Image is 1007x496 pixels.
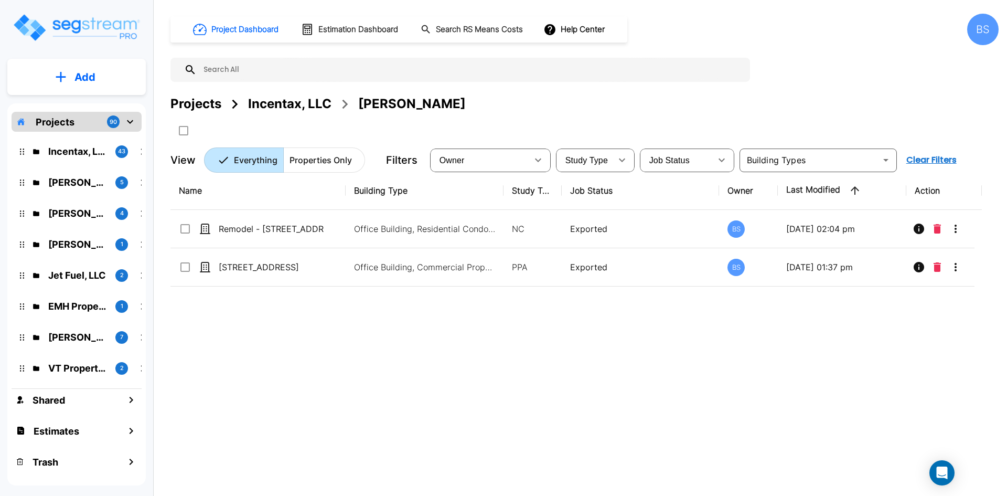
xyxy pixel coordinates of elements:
th: Owner [719,172,777,210]
p: 4 [120,209,124,218]
h1: Estimates [34,424,79,438]
p: NC [512,223,553,235]
button: Search RS Means Costs [416,19,529,40]
button: More-Options [945,218,966,239]
div: Select [558,145,612,175]
p: View [170,152,196,168]
p: 7 [120,333,123,342]
button: Info [908,218,929,239]
p: 1 [121,302,123,311]
th: Last Modified [778,172,906,210]
img: Logo [12,13,141,43]
div: Select [432,145,528,175]
span: Owner [440,156,465,165]
p: Everything [234,154,277,166]
h1: Shared [33,393,65,407]
p: 43 [118,147,125,156]
div: Open Intercom Messenger [929,460,955,486]
button: Clear Filters [902,150,961,171]
p: Ast, Isaiah [48,175,107,189]
button: Everything [204,147,284,173]
button: SelectAll [173,120,194,141]
input: Search All [197,58,745,82]
p: Projects [36,115,74,129]
p: Exported [570,261,711,273]
p: [STREET_ADDRESS] [219,261,324,273]
div: Select [642,145,711,175]
p: Properties Only [290,154,352,166]
span: Study Type [565,156,608,165]
h1: Project Dashboard [211,24,278,36]
button: Delete [929,257,945,278]
button: Help Center [541,19,609,39]
span: Job Status [649,156,690,165]
div: [PERSON_NAME] [358,94,466,113]
th: Building Type [346,172,504,210]
p: PPA [512,261,553,273]
p: [DATE] 01:37 pm [786,261,898,273]
p: Clark Investment Group [48,330,107,344]
button: Project Dashboard [189,18,284,41]
p: Jet Fuel, LLC [48,268,107,282]
th: Action [906,172,982,210]
p: Office Building, Commercial Property Site [354,261,496,273]
p: EMH Properties, LLC [48,299,107,313]
p: Office Building, Residential Condominium (Interior Only) (Short Term Residential Rental) [354,223,496,235]
h1: Search RS Means Costs [436,24,523,36]
p: 5 [120,178,124,187]
h1: Trash [33,455,58,469]
p: Incentax, LLC [48,144,107,159]
button: Open [879,153,893,167]
div: Platform [204,147,365,173]
th: Study Type [504,172,562,210]
button: Estimation Dashboard [297,18,404,40]
p: Murfin, Inc. [48,206,107,220]
p: 2 [120,364,124,373]
button: Info [908,257,929,278]
button: Properties Only [283,147,365,173]
input: Building Types [743,153,876,167]
p: Kyle & Barcleigh Lanadu [48,237,107,251]
button: Delete [929,218,945,239]
div: BS [727,220,745,238]
button: Add [7,62,146,92]
div: Projects [170,94,221,113]
button: More-Options [945,257,966,278]
div: BS [727,259,745,276]
p: [DATE] 02:04 pm [786,223,898,235]
div: BS [967,14,999,45]
p: Add [74,69,95,85]
p: Exported [570,223,711,235]
p: VT Properties, LLC [48,361,107,375]
h1: Estimation Dashboard [318,24,398,36]
p: Remodel - [STREET_ADDRESS] [219,223,324,235]
p: 1 [121,240,123,249]
th: Name [170,172,346,210]
p: 2 [120,271,124,280]
p: Filters [386,152,417,168]
div: Incentax, LLC [248,94,331,113]
p: 90 [110,118,117,126]
th: Job Status [562,172,720,210]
